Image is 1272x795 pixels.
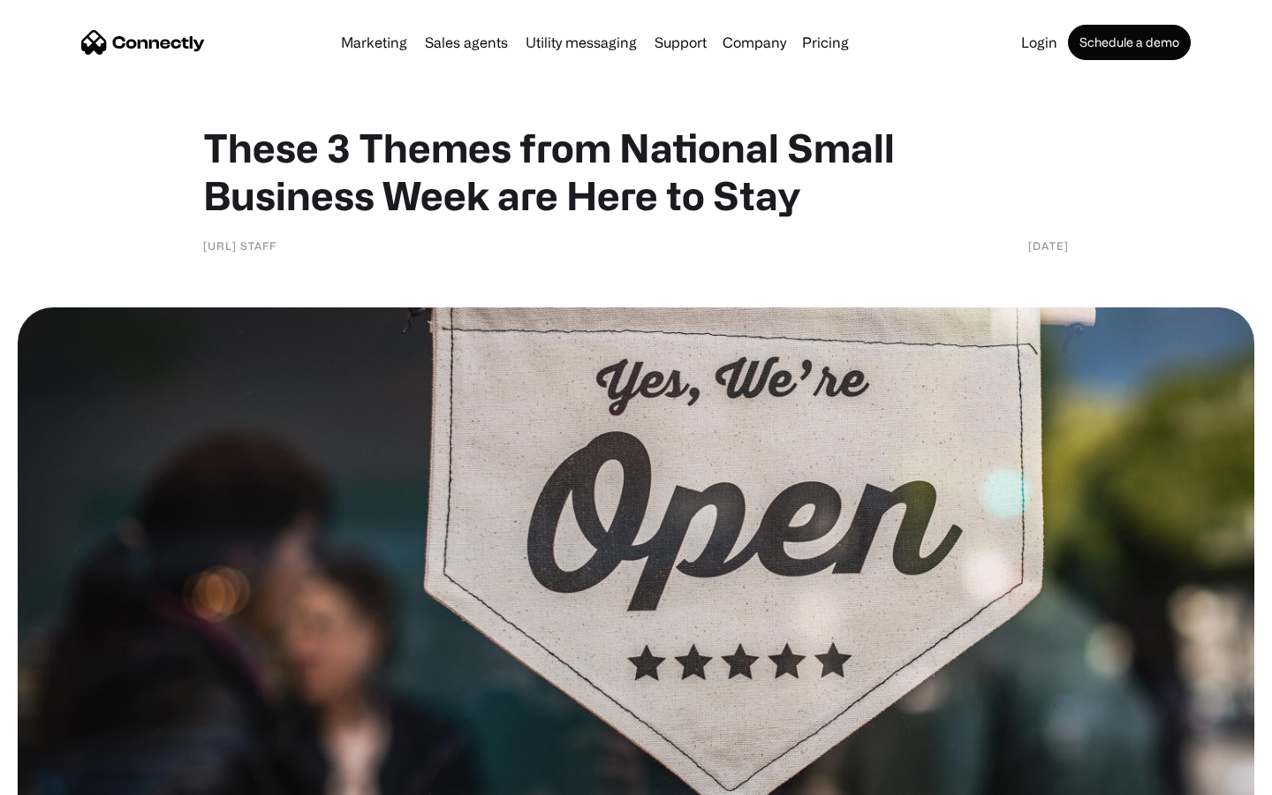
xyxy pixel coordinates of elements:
[203,237,276,254] div: [URL] Staff
[723,30,786,55] div: Company
[18,764,106,789] aside: Language selected: English
[519,35,644,49] a: Utility messaging
[1068,25,1191,60] a: Schedule a demo
[647,35,714,49] a: Support
[418,35,515,49] a: Sales agents
[35,764,106,789] ul: Language list
[1028,237,1069,254] div: [DATE]
[1014,35,1064,49] a: Login
[795,35,856,49] a: Pricing
[334,35,414,49] a: Marketing
[203,124,1069,219] h1: These 3 Themes from National Small Business Week are Here to Stay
